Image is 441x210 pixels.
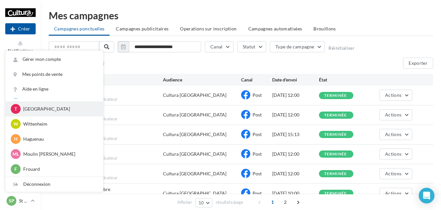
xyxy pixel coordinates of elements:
[23,121,95,127] p: Wittenheim
[5,23,36,34] div: Nouvelle campagne
[8,48,33,53] span: Notifications
[163,151,226,157] div: Cultura [GEOGRAPHIC_DATA]
[5,39,36,55] button: Notifications
[163,112,226,118] div: Cultura [GEOGRAPHIC_DATA]
[385,112,401,117] span: Actions
[385,171,401,176] span: Actions
[253,112,262,117] span: Post
[379,168,412,179] button: Actions
[12,151,19,157] span: Ml
[272,190,319,197] div: [DATE] 10:00
[199,200,204,205] span: 10
[13,121,18,127] span: W
[253,171,262,176] span: Post
[313,26,336,31] span: Brouillons
[272,131,319,138] div: [DATE] 15:13
[116,26,168,31] span: Campagnes publicitaires
[324,94,347,98] div: terminée
[403,58,433,69] button: Exporter
[177,199,192,205] span: Afficher
[23,166,95,172] p: Frouard
[23,151,95,157] p: Moulin [PERSON_NAME]
[6,52,103,67] a: Gérer mon compte
[385,151,401,157] span: Actions
[272,170,319,177] div: [DATE] 12:00
[237,41,266,52] button: Statut
[379,188,412,199] button: Actions
[163,77,241,83] div: Audience
[379,149,412,160] button: Actions
[272,77,319,83] div: Date d'envoi
[379,129,412,140] button: Actions
[385,92,401,98] span: Actions
[5,195,36,207] a: SP St Parres
[163,170,226,177] div: Cultura [GEOGRAPHIC_DATA]
[379,109,412,120] button: Actions
[54,155,163,161] span: Envoyée par un autre utilisateur
[241,77,272,83] div: Canal
[272,92,319,98] div: [DATE] 12:00
[419,188,434,203] div: Open Intercom Messenger
[23,136,95,142] p: Haguenau
[205,41,234,52] button: Canal
[19,198,28,204] p: St Parres
[270,41,325,52] button: Type de campagne
[14,166,17,172] span: F
[163,92,226,98] div: Cultura [GEOGRAPHIC_DATA]
[272,112,319,118] div: [DATE] 12:00
[49,10,433,20] div: Mes campagnes
[253,151,262,157] span: Post
[54,96,163,102] span: Envoyée par un autre utilisateur
[163,131,226,138] div: Cultura [GEOGRAPHIC_DATA]
[328,45,355,51] button: Réinitialiser
[216,199,243,205] span: résultats/page
[54,136,163,142] span: Envoyée par un autre utilisateur
[196,198,212,207] button: 10
[54,175,163,181] span: Envoyée par un autre utilisateur
[163,190,226,197] div: Cultura [GEOGRAPHIC_DATA]
[54,116,163,122] span: Envoyée par un autre utilisateur
[267,197,278,207] span: 1
[54,77,163,83] div: Nom
[324,132,347,137] div: terminée
[14,106,17,112] span: T
[248,26,302,31] span: Campagnes automatisées
[6,177,103,192] div: Déconnexion
[272,151,319,157] div: [DATE] 12:00
[379,90,412,101] button: Actions
[253,131,262,137] span: Post
[385,190,401,196] span: Actions
[280,197,291,207] span: 2
[324,172,347,176] div: terminée
[9,198,14,204] span: SP
[253,92,262,98] span: Post
[6,82,103,96] a: Aide en ligne
[5,23,36,34] button: Créer
[324,191,347,196] div: terminée
[23,106,95,112] p: [GEOGRAPHIC_DATA]
[319,77,366,83] div: État
[324,152,347,156] div: terminée
[6,67,103,82] a: Mes points de vente
[253,190,262,196] span: Post
[324,113,347,117] div: terminée
[180,26,237,31] span: Operations sur inscription
[385,131,401,137] span: Actions
[14,136,18,142] span: H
